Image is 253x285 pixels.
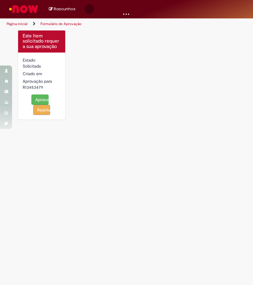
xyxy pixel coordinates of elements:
button: Rejeitar [33,105,50,115]
div: Solicitada [23,63,61,69]
a: Página inicial [7,21,27,26]
h4: Este Item solicitado requer a sua aprovação [23,34,61,50]
img: ServiceNow [8,3,39,15]
div: R13453479 [23,84,61,90]
ul: Trilhas de página [5,18,122,30]
label: Aprovação para [23,78,52,84]
span: Rascunhos [54,6,75,12]
a: No momento, sua lista de rascunhos tem 0 Itens [49,6,75,12]
button: Aprovar [31,94,48,105]
a: Formulário de Aprovação [40,21,82,26]
label: Criado em [23,71,42,77]
label: Estado [23,57,35,63]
